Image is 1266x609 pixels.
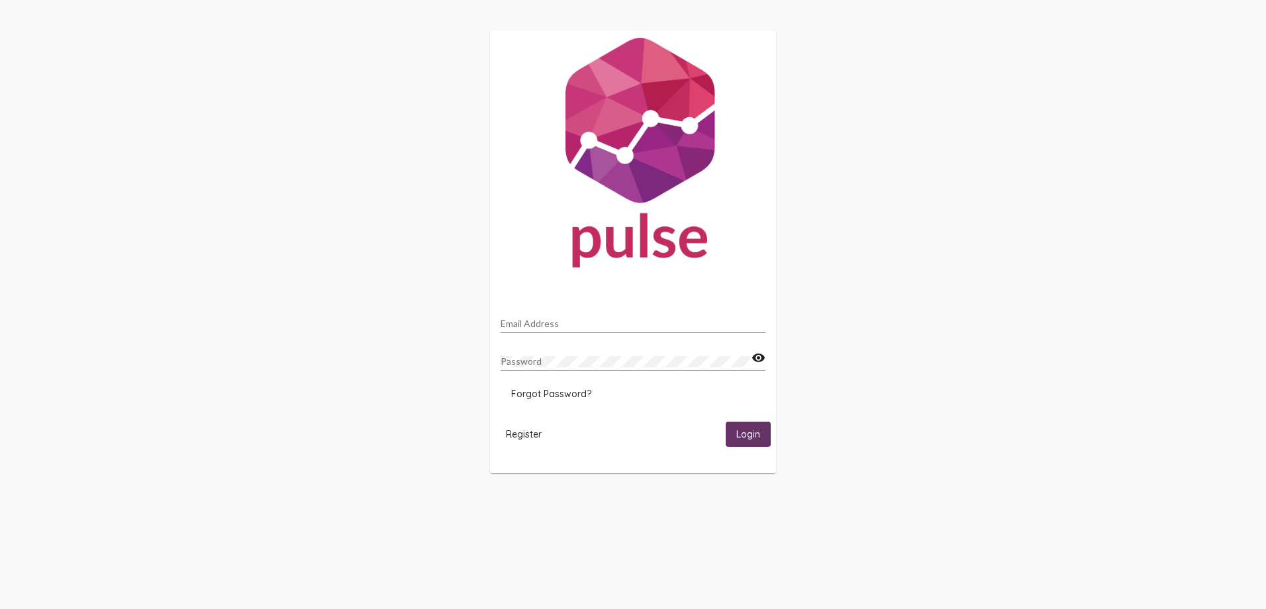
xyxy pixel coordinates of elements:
span: Login [736,429,760,441]
img: Pulse For Good Logo [490,30,776,281]
span: Register [506,428,542,440]
mat-icon: visibility [752,350,765,366]
span: Forgot Password? [511,388,591,400]
button: Register [495,422,552,446]
button: Login [726,422,771,446]
button: Forgot Password? [501,382,602,406]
